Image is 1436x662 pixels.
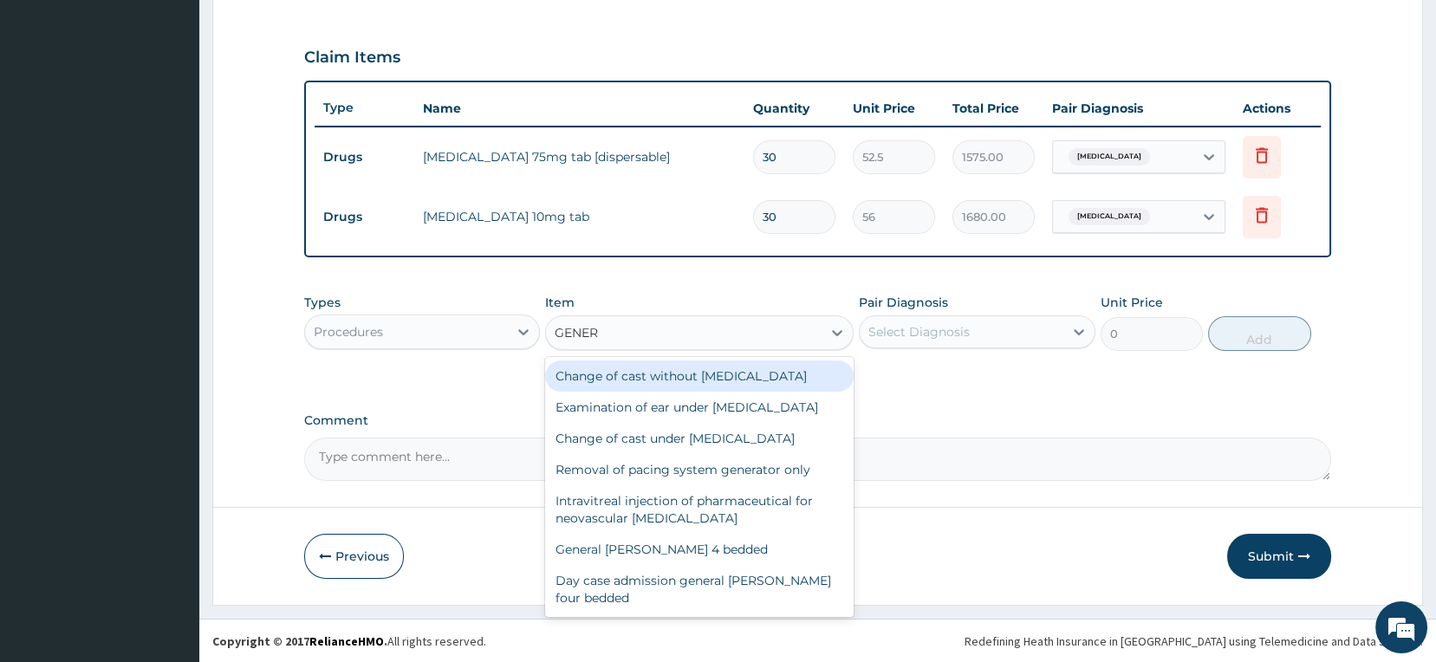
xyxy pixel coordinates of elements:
div: Select Diagnosis [868,323,970,341]
th: Actions [1234,91,1321,126]
div: General [PERSON_NAME] 4 bedded [545,534,854,565]
th: Quantity [744,91,844,126]
div: Intravitreal injection of pharmaceutical for neovascular [MEDICAL_DATA] [545,485,854,534]
div: Day case admission general [PERSON_NAME] four bedded [545,565,854,613]
div: Change of cast without [MEDICAL_DATA] [545,360,854,392]
span: [MEDICAL_DATA] [1069,208,1150,225]
span: We're online! [101,218,239,393]
div: Removal of pacing system generator only [545,454,854,485]
label: Pair Diagnosis [859,294,948,311]
label: Comment [304,413,1332,428]
a: RelianceHMO [309,633,384,649]
strong: Copyright © 2017 . [212,633,387,649]
div: Redefining Heath Insurance in [GEOGRAPHIC_DATA] using Telemedicine and Data Science! [965,633,1423,650]
td: Drugs [315,141,414,173]
th: Pair Diagnosis [1043,91,1234,126]
td: [MEDICAL_DATA] 75mg tab [dispersable] [414,140,745,174]
td: Drugs [315,201,414,233]
button: Add [1208,316,1311,351]
img: d_794563401_company_1708531726252_794563401 [32,87,70,130]
div: Minimize live chat window [284,9,326,50]
button: Previous [304,534,404,579]
th: Total Price [944,91,1043,126]
th: Type [315,92,414,124]
th: Unit Price [844,91,944,126]
span: [MEDICAL_DATA] [1069,148,1150,165]
div: Change of cast under [MEDICAL_DATA] [545,423,854,454]
div: General practitioner Consultation first outpatient consultation [545,613,854,662]
th: Name [414,91,745,126]
label: Types [304,295,341,310]
div: Chat with us now [90,97,291,120]
td: [MEDICAL_DATA] 10mg tab [414,199,745,234]
h3: Claim Items [304,49,400,68]
textarea: Type your message and hit 'Enter' [9,473,330,534]
button: Submit [1227,534,1331,579]
label: Item [545,294,575,311]
div: Examination of ear under [MEDICAL_DATA] [545,392,854,423]
div: Procedures [314,323,383,341]
label: Unit Price [1101,294,1163,311]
